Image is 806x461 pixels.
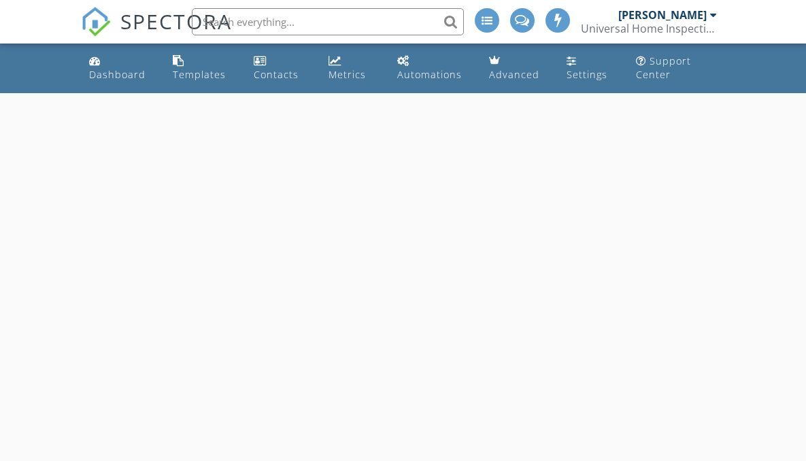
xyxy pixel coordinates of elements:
[248,49,312,88] a: Contacts
[484,49,551,88] a: Advanced
[254,68,299,81] div: Contacts
[323,49,380,88] a: Metrics
[89,68,146,81] div: Dashboard
[81,7,111,37] img: The Best Home Inspection Software - Spectora
[173,68,226,81] div: Templates
[567,68,607,81] div: Settings
[329,68,366,81] div: Metrics
[618,8,707,22] div: [PERSON_NAME]
[84,49,157,88] a: Dashboard
[561,49,619,88] a: Settings
[81,18,232,47] a: SPECTORA
[489,68,539,81] div: Advanced
[192,8,464,35] input: Search everything...
[636,54,691,81] div: Support Center
[167,49,237,88] a: Templates
[581,22,717,35] div: Universal Home Inspections
[120,7,232,35] span: SPECTORA
[397,68,462,81] div: Automations
[392,49,473,88] a: Automations (Advanced)
[631,49,723,88] a: Support Center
